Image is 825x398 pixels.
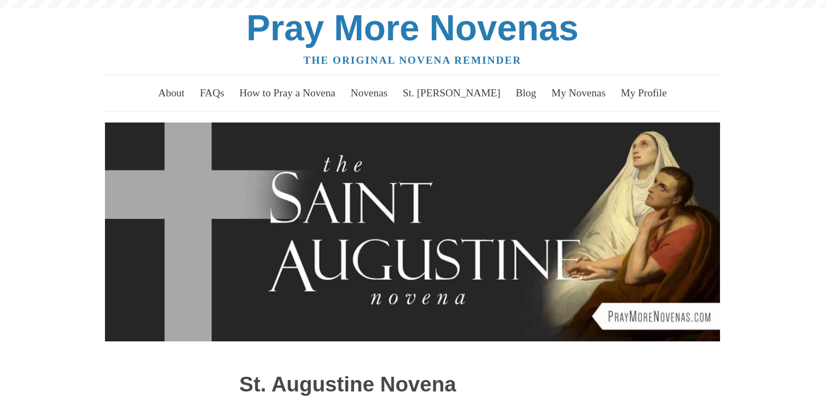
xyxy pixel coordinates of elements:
[105,123,720,342] img: Join in praying the St. Augustine Novena
[344,78,394,108] a: Novenas
[239,373,544,396] h1: St. Augustine Novena
[303,54,522,66] a: The original novena reminder
[246,8,579,48] a: Pray More Novenas
[152,78,191,108] a: About
[615,78,673,108] a: My Profile
[396,78,507,108] a: St. [PERSON_NAME]
[233,78,342,108] a: How to Pray a Novena
[194,78,231,108] a: FAQs
[545,78,612,108] a: My Novenas
[510,78,543,108] a: Blog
